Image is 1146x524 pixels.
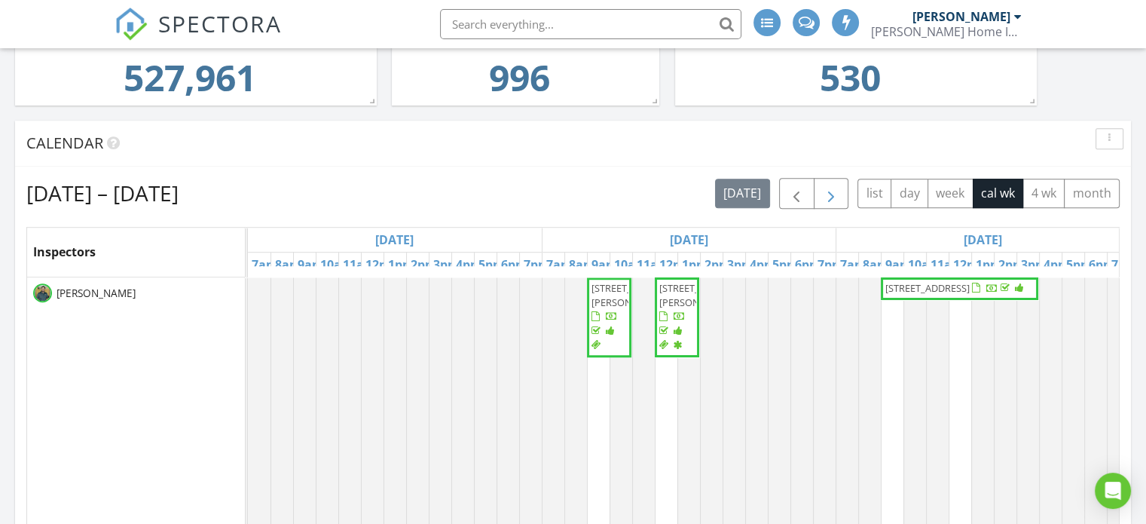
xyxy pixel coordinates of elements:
a: 7pm [814,253,848,277]
button: week [927,179,973,208]
td: 996 [411,51,628,114]
a: 5pm [1062,253,1096,277]
button: [DATE] [715,179,770,208]
span: SPECTORA [158,8,282,39]
a: 4pm [452,253,486,277]
span: Inspectors [33,244,96,260]
a: 7am [836,253,870,277]
span: Calendar [26,133,103,153]
a: 3pm [1017,253,1051,277]
a: 1pm [678,253,712,277]
a: 3pm [429,253,463,277]
a: 6pm [1085,253,1119,277]
a: 7am [248,253,282,277]
a: 4pm [746,253,780,277]
button: day [891,179,928,208]
td: 530.08 [695,51,1005,114]
a: 8am [565,253,599,277]
div: [PERSON_NAME] [912,9,1010,24]
button: list [857,179,891,208]
button: Next [814,178,849,209]
a: Go to August 24, 2025 [371,228,417,252]
a: 2pm [701,253,735,277]
a: 7pm [520,253,554,277]
button: month [1064,179,1120,208]
div: Open Intercom Messenger [1095,473,1131,509]
a: 7pm [1108,253,1141,277]
a: 10am [904,253,945,277]
span: [STREET_ADDRESS][PERSON_NAME] [591,281,676,309]
span: [STREET_ADDRESS] [885,281,970,295]
a: 12pm [362,253,402,277]
a: 1pm [384,253,418,277]
a: 2pm [407,253,441,277]
a: 8am [859,253,893,277]
a: 9am [294,253,328,277]
a: 10am [316,253,357,277]
span: [STREET_ADDRESS][PERSON_NAME] [659,281,744,309]
img: The Best Home Inspection Software - Spectora [115,8,148,41]
button: cal wk [973,179,1024,208]
a: SPECTORA [115,20,282,52]
a: 9am [882,253,915,277]
input: Search everything... [440,9,741,39]
a: 6pm [497,253,531,277]
a: 11am [633,253,674,277]
a: 12pm [949,253,990,277]
a: 5pm [769,253,802,277]
a: Go to August 26, 2025 [960,228,1006,252]
a: 12pm [656,253,696,277]
a: 1pm [972,253,1006,277]
h2: [DATE] – [DATE] [26,178,179,208]
button: Previous [779,178,814,209]
a: 10am [610,253,651,277]
a: Go to August 25, 2025 [666,228,712,252]
a: 5pm [475,253,509,277]
a: 11am [927,253,967,277]
div: Wiemann Home Inspection [871,24,1022,39]
a: 3pm [723,253,757,277]
button: 4 wk [1022,179,1065,208]
a: 9am [588,253,622,277]
a: 8am [271,253,305,277]
a: 2pm [995,253,1028,277]
a: 4pm [1040,253,1074,277]
span: [PERSON_NAME] [53,286,139,301]
a: 6pm [791,253,825,277]
a: 11am [339,253,380,277]
img: chrisnew_spectora.jpg [33,283,52,302]
td: 527961.0 [35,51,345,114]
a: 7am [542,253,576,277]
